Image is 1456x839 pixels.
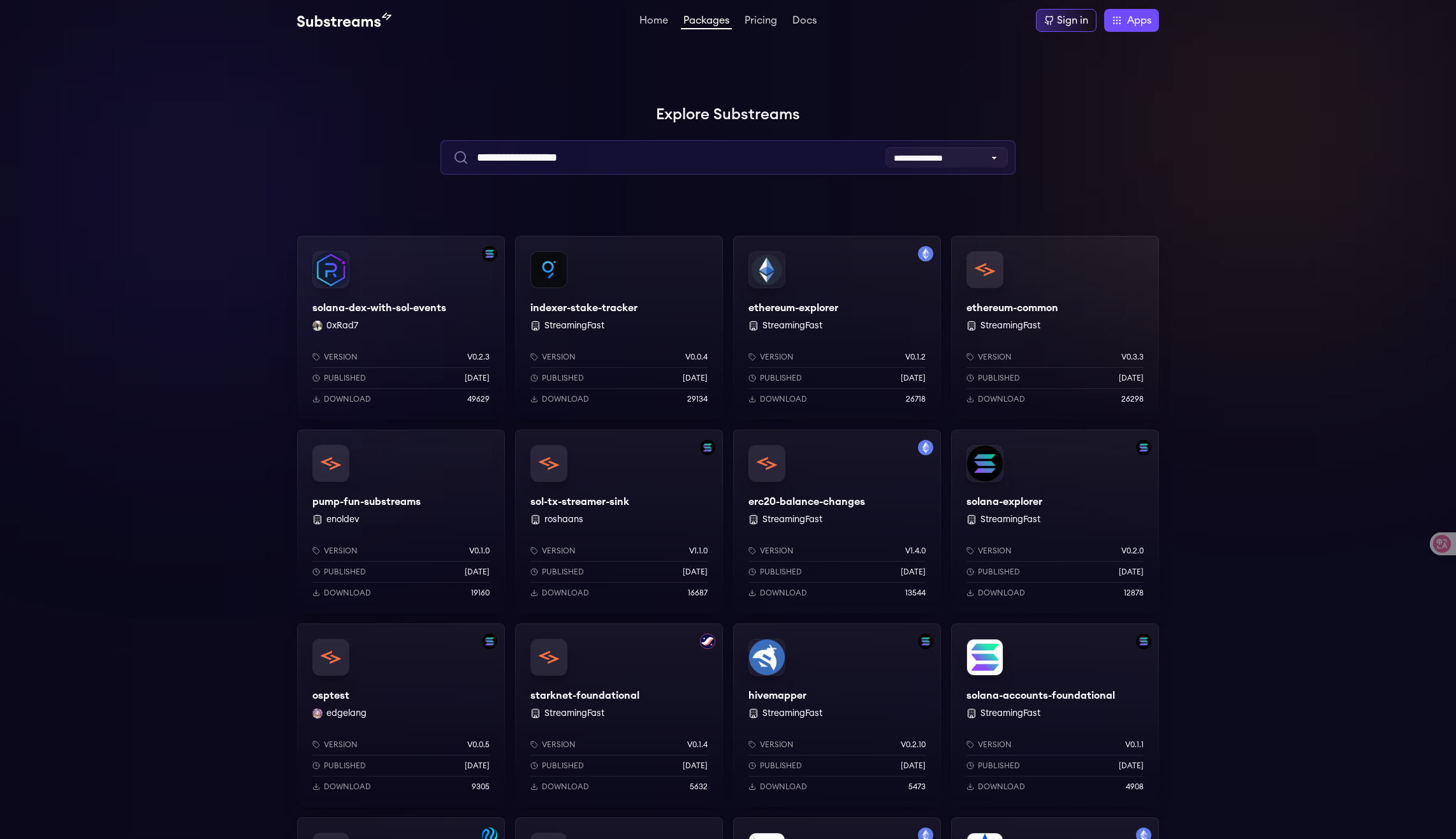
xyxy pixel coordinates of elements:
p: Version [978,546,1012,556]
p: Download [542,394,589,404]
a: indexer-stake-trackerindexer-stake-tracker StreamingFastVersionv0.0.4Published[DATE]Download29134 [515,236,723,419]
button: StreamingFast [980,319,1040,332]
p: Published [760,567,802,577]
p: [DATE] [683,373,708,383]
a: Docs [790,15,819,28]
a: Filter by starknet networkstarknet-foundationalstarknet-foundational StreamingFastVersionv0.1.4Pu... [515,624,723,807]
img: Filter by solana network [482,634,497,649]
p: 49629 [467,394,490,404]
p: Published [978,373,1020,383]
img: Filter by solana network [1136,440,1151,455]
img: Filter by solana network [700,440,715,455]
p: [DATE] [901,567,926,577]
p: Download [978,782,1025,792]
p: 26298 [1121,394,1144,404]
a: pump-fun-substreamspump-fun-substreams enoldevVersionv0.1.0Published[DATE]Download19160 [297,430,505,613]
p: Download [542,588,589,598]
a: Filter by solana networkhivemapperhivemapper StreamingFastVersionv0.2.10Published[DATE]Download5473 [733,624,941,807]
p: Published [760,373,802,383]
button: 0xRad7 [326,319,358,332]
p: 13544 [905,588,926,598]
button: StreamingFast [762,319,822,332]
p: Download [760,782,807,792]
p: Version [542,546,576,556]
p: Version [324,740,358,750]
p: v0.2.0 [1121,546,1144,556]
p: 5473 [908,782,926,792]
p: [DATE] [1119,567,1144,577]
p: v1.4.0 [905,546,926,556]
button: StreamingFast [762,513,822,526]
img: Filter by mainnet network [918,246,933,261]
img: Filter by solana-accounts-mainnet network [1136,634,1151,649]
p: Published [324,373,366,383]
p: v0.1.2 [905,352,926,362]
p: 19160 [471,588,490,598]
p: Download [324,588,371,598]
p: Published [542,373,584,383]
p: 16687 [688,588,708,598]
button: StreamingFast [980,513,1040,526]
a: Filter by mainnet networkerc20-balance-changeserc20-balance-changes StreamingFastVersionv1.4.0Pub... [733,430,941,613]
p: Version [978,740,1012,750]
img: Filter by solana network [918,634,933,649]
h1: Explore Substreams [297,102,1159,128]
a: Filter by solana networksol-tx-streamer-sinksol-tx-streamer-sink roshaansVersionv1.1.0Published[D... [515,430,723,613]
p: Published [324,761,366,771]
p: v0.2.10 [901,740,926,750]
a: Filter by solana networksolana-explorersolana-explorer StreamingFastVersionv0.2.0Published[DATE]D... [951,430,1159,613]
button: StreamingFast [980,707,1040,720]
p: Version [324,352,358,362]
button: roshaans [544,513,583,526]
p: Download [760,394,807,404]
p: [DATE] [1119,761,1144,771]
p: Version [760,740,794,750]
img: Filter by mainnet network [918,440,933,455]
p: [DATE] [683,761,708,771]
a: Filter by solana networkosptestosptestedgelang edgelangVersionv0.0.5Published[DATE]Download9305 [297,624,505,807]
p: v0.3.3 [1121,352,1144,362]
p: [DATE] [901,761,926,771]
a: Filter by solana networksolana-dex-with-sol-eventssolana-dex-with-sol-events0xRad7 0xRad7Versionv... [297,236,505,419]
p: Published [760,761,802,771]
a: ethereum-commonethereum-common StreamingFastVersionv0.3.3Published[DATE]Download26298 [951,236,1159,419]
p: [DATE] [901,373,926,383]
span: Apps [1127,13,1151,28]
p: v0.2.3 [467,352,490,362]
p: Version [760,352,794,362]
p: 12878 [1124,588,1144,598]
p: [DATE] [465,567,490,577]
button: StreamingFast [762,707,822,720]
p: 29134 [687,394,708,404]
p: [DATE] [1119,373,1144,383]
p: Version [542,740,576,750]
p: Published [978,567,1020,577]
a: Sign in [1036,9,1096,32]
a: Home [637,15,671,28]
p: Download [324,394,371,404]
button: enoldev [326,513,360,526]
a: Pricing [742,15,780,28]
p: Download [978,394,1025,404]
p: Published [324,567,366,577]
p: 9305 [472,782,490,792]
p: Version [978,352,1012,362]
p: v1.1.0 [689,546,708,556]
p: [DATE] [465,373,490,383]
img: Filter by starknet network [700,634,715,649]
a: Packages [681,15,732,29]
p: 5632 [690,782,708,792]
p: Version [324,546,358,556]
p: v0.1.4 [687,740,708,750]
button: StreamingFast [544,319,604,332]
p: Download [324,782,371,792]
p: Published [978,761,1020,771]
p: v0.1.0 [469,546,490,556]
p: Download [760,588,807,598]
p: [DATE] [683,567,708,577]
p: Version [542,352,576,362]
div: Sign in [1057,13,1088,28]
img: Filter by solana network [482,246,497,261]
p: Published [542,567,584,577]
p: 4908 [1126,782,1144,792]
